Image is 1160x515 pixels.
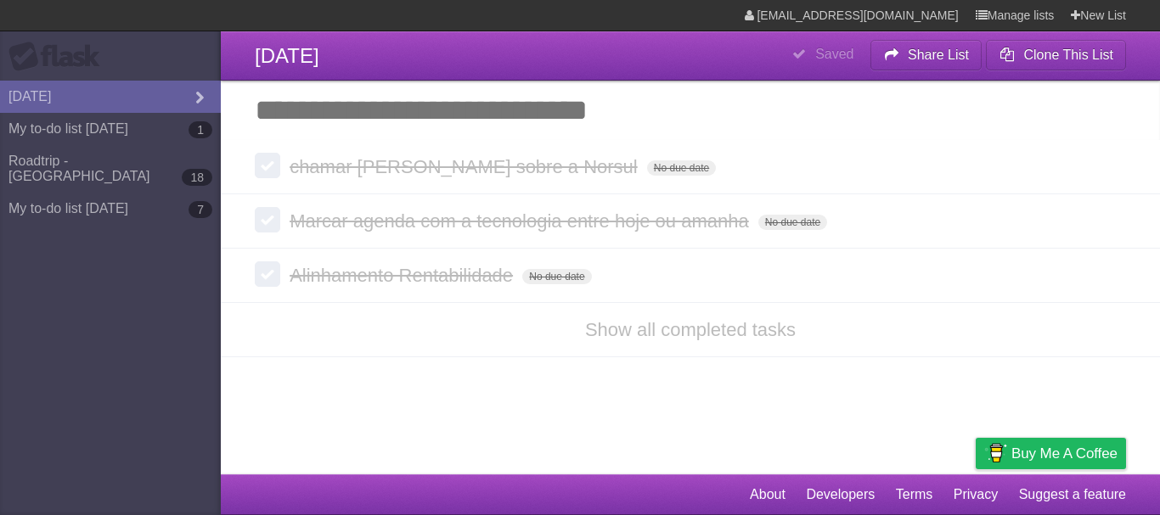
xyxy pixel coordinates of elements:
[1011,439,1118,468] span: Buy me a coffee
[986,40,1126,70] button: Clone This List
[522,269,591,284] span: No due date
[806,479,875,511] a: Developers
[870,40,983,70] button: Share List
[290,265,517,286] span: Alinhamento Rentabilidade
[984,439,1007,467] img: Buy me a coffee
[908,48,969,62] b: Share List
[896,479,933,511] a: Terms
[976,438,1126,469] a: Buy me a coffee
[189,201,212,218] b: 7
[1019,479,1126,511] a: Suggest a feature
[1023,48,1113,62] b: Clone This List
[758,215,827,230] span: No due date
[255,261,280,287] label: Done
[750,479,786,511] a: About
[815,47,853,61] b: Saved
[255,207,280,232] label: Done
[8,42,110,72] div: Flask
[585,319,796,340] a: Show all completed tasks
[290,156,642,177] span: chamar [PERSON_NAME] sobre a Norsul
[954,479,998,511] a: Privacy
[290,210,753,232] span: Marcar agenda com a tecnologia entre hoje ou amanha
[189,121,212,138] b: 1
[255,153,280,178] label: Done
[647,160,716,176] span: No due date
[255,44,319,67] span: [DATE]
[182,169,212,186] b: 18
